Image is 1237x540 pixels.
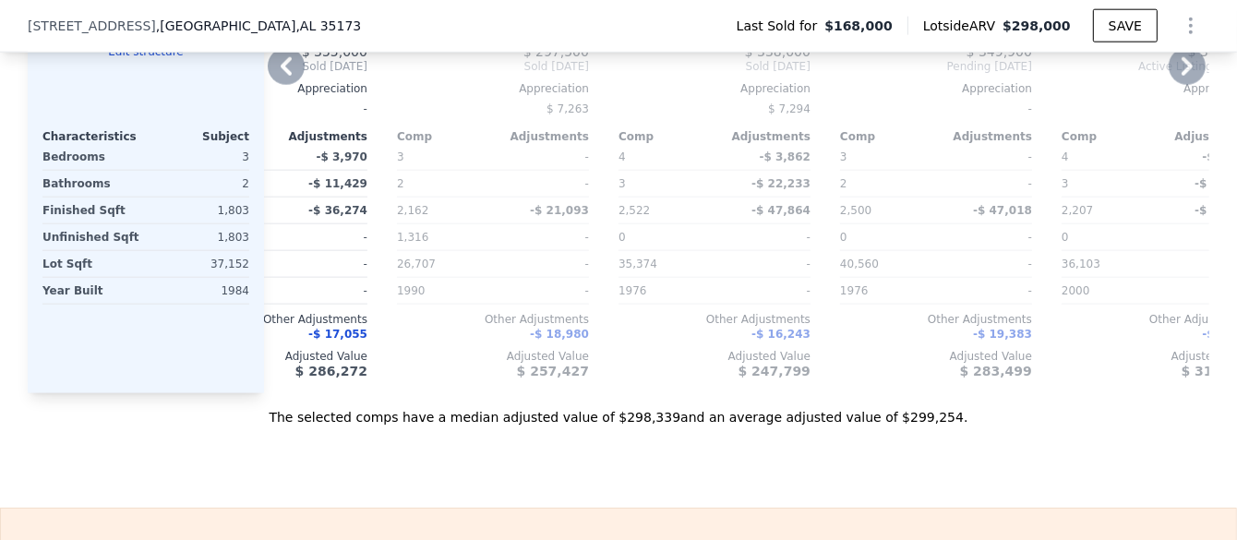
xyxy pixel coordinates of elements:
[150,198,249,223] div: 1,803
[271,129,367,144] div: Adjustments
[275,278,367,304] div: -
[840,129,936,144] div: Comp
[618,349,811,364] div: Adjusted Value
[718,251,811,277] div: -
[737,17,825,35] span: Last Sold for
[308,177,367,190] span: -$ 11,429
[840,81,1032,96] div: Appreciation
[156,17,361,35] span: , [GEOGRAPHIC_DATA]
[618,150,626,163] span: 4
[618,312,811,327] div: Other Adjustments
[1003,18,1071,33] span: $298,000
[840,204,871,217] span: 2,500
[497,224,589,250] div: -
[397,258,436,270] span: 26,707
[175,349,367,364] div: Adjusted Value
[308,328,367,341] span: -$ 17,055
[530,204,589,217] span: -$ 21,093
[275,251,367,277] div: -
[175,312,367,327] div: Other Adjustments
[397,278,489,304] div: 1990
[295,364,367,378] span: $ 286,272
[760,150,811,163] span: -$ 3,862
[940,251,1032,277] div: -
[1062,278,1154,304] div: 2000
[751,328,811,341] span: -$ 16,243
[768,102,811,115] span: $ 7,294
[1062,150,1069,163] span: 4
[940,144,1032,170] div: -
[317,150,367,163] span: -$ 3,970
[546,102,589,115] span: $ 7,263
[497,251,589,277] div: -
[497,144,589,170] div: -
[175,81,367,96] div: Appreciation
[973,328,1032,341] span: -$ 19,383
[618,59,811,74] span: Sold [DATE]
[150,224,249,250] div: 1,803
[840,96,1032,122] div: -
[840,150,847,163] span: 3
[1062,204,1093,217] span: 2,207
[718,224,811,250] div: -
[308,204,367,217] span: -$ 36,274
[42,144,142,170] div: Bedrooms
[1172,7,1209,44] button: Show Options
[618,204,650,217] span: 2,522
[1093,9,1158,42] button: SAVE
[824,17,893,35] span: $168,000
[618,278,711,304] div: 1976
[397,312,589,327] div: Other Adjustments
[397,349,589,364] div: Adjusted Value
[28,393,1209,426] div: The selected comps have a median adjusted value of $298,339 and an average adjusted value of $299...
[840,258,879,270] span: 40,560
[840,278,932,304] div: 1976
[397,204,428,217] span: 2,162
[1062,171,1154,197] div: 3
[751,177,811,190] span: -$ 22,233
[923,17,1003,35] span: Lotside ARV
[618,129,715,144] div: Comp
[618,258,657,270] span: 35,374
[42,224,142,250] div: Unfinished Sqft
[960,364,1032,378] span: $ 283,499
[42,278,142,304] div: Year Built
[150,171,249,197] div: 2
[618,81,811,96] div: Appreciation
[175,96,367,122] div: -
[42,251,142,277] div: Lot Sqft
[940,278,1032,304] div: -
[397,150,404,163] span: 3
[42,129,146,144] div: Characteristics
[715,129,811,144] div: Adjustments
[275,224,367,250] div: -
[530,328,589,341] span: -$ 18,980
[840,231,847,244] span: 0
[150,278,249,304] div: 1984
[1062,231,1069,244] span: 0
[497,171,589,197] div: -
[493,129,589,144] div: Adjustments
[517,364,589,378] span: $ 257,427
[42,198,142,223] div: Finished Sqft
[973,204,1032,217] span: -$ 47,018
[397,59,589,74] span: Sold [DATE]
[146,129,249,144] div: Subject
[936,129,1032,144] div: Adjustments
[739,364,811,378] span: $ 247,799
[618,231,626,244] span: 0
[840,59,1032,74] span: Pending [DATE]
[497,278,589,304] div: -
[1062,258,1100,270] span: 36,103
[150,251,249,277] div: 37,152
[840,349,1032,364] div: Adjusted Value
[28,17,156,35] span: [STREET_ADDRESS]
[751,204,811,217] span: -$ 47,864
[42,171,142,197] div: Bathrooms
[940,224,1032,250] div: -
[1062,129,1158,144] div: Comp
[940,171,1032,197] div: -
[397,231,428,244] span: 1,316
[397,129,493,144] div: Comp
[397,171,489,197] div: 2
